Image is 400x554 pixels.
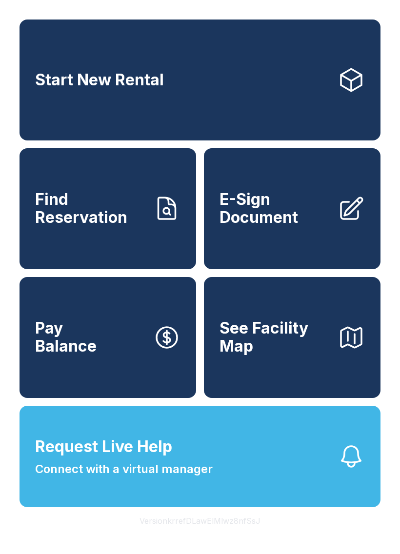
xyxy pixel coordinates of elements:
a: Start New Rental [20,20,380,140]
a: Find Reservation [20,148,196,269]
span: Find Reservation [35,191,145,226]
span: See Facility Map [220,319,330,355]
button: PayBalance [20,277,196,398]
button: Request Live HelpConnect with a virtual manager [20,406,380,507]
span: Pay Balance [35,319,97,355]
button: VersionkrrefDLawElMlwz8nfSsJ [132,507,268,534]
span: E-Sign Document [220,191,330,226]
span: Start New Rental [35,71,164,89]
button: See Facility Map [204,277,380,398]
span: Request Live Help [35,435,172,458]
a: E-Sign Document [204,148,380,269]
span: Connect with a virtual manager [35,460,213,478]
